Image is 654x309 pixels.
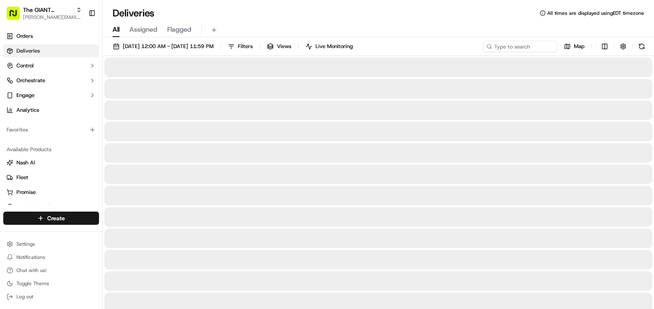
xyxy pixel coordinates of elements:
[16,47,40,55] span: Deliveries
[560,41,588,52] button: Map
[3,30,99,43] a: Orders
[224,41,256,52] button: Filters
[3,123,99,136] div: Favorites
[113,25,120,35] span: All
[16,77,45,84] span: Orchestrate
[3,251,99,263] button: Notifications
[16,254,45,261] span: Notifications
[3,278,99,289] button: Toggle Theme
[574,43,585,50] span: Map
[3,186,99,199] button: Promise
[3,201,99,214] button: Product Catalog
[3,238,99,250] button: Settings
[277,43,291,50] span: Views
[3,3,85,23] button: The GIANT Company[PERSON_NAME][EMAIL_ADDRESS][DOMAIN_NAME]
[315,43,353,50] span: Live Monitoring
[16,174,28,181] span: Fleet
[16,159,35,166] span: Nash AI
[123,43,214,50] span: [DATE] 12:00 AM - [DATE] 11:59 PM
[3,89,99,102] button: Engage
[3,104,99,117] a: Analytics
[7,189,96,196] a: Promise
[129,25,157,35] span: Assigned
[3,74,99,87] button: Orchestrate
[238,43,253,50] span: Filters
[16,293,33,300] span: Log out
[3,59,99,72] button: Control
[16,241,35,247] span: Settings
[3,171,99,184] button: Fleet
[3,265,99,276] button: Chat with us!
[23,14,82,21] button: [PERSON_NAME][EMAIL_ADDRESS][DOMAIN_NAME]
[3,291,99,302] button: Log out
[113,7,154,20] h1: Deliveries
[7,203,96,211] a: Product Catalog
[302,41,357,52] button: Live Monitoring
[109,41,217,52] button: [DATE] 12:00 AM - [DATE] 11:59 PM
[483,41,557,52] input: Type to search
[3,143,99,156] div: Available Products
[16,189,36,196] span: Promise
[16,62,34,69] span: Control
[16,92,35,99] span: Engage
[3,212,99,225] button: Create
[3,156,99,169] button: Nash AI
[16,32,33,40] span: Orders
[3,44,99,58] a: Deliveries
[7,159,96,166] a: Nash AI
[16,203,56,211] span: Product Catalog
[7,174,96,181] a: Fleet
[16,106,39,114] span: Analytics
[263,41,295,52] button: Views
[23,6,73,14] button: The GIANT Company
[547,10,644,16] span: All times are displayed using EDT timezone
[16,280,49,287] span: Toggle Theme
[636,41,647,52] button: Refresh
[167,25,191,35] span: Flagged
[47,214,65,222] span: Create
[16,267,46,274] span: Chat with us!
